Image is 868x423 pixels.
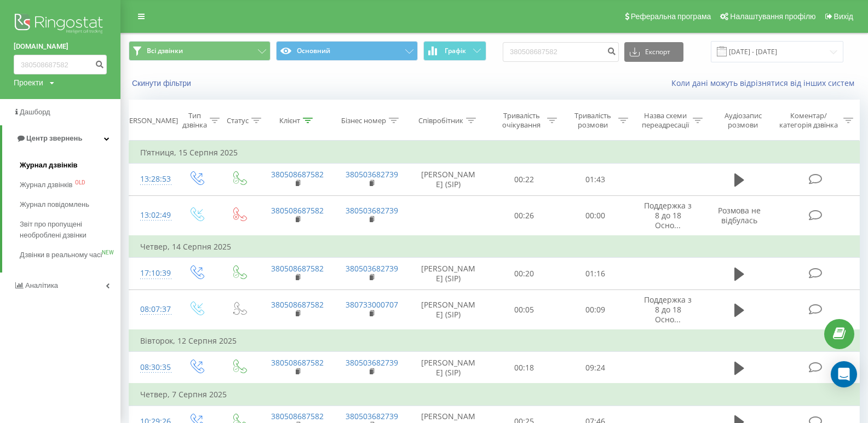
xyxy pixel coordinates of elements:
span: Графік [445,47,466,55]
a: 380503682739 [346,169,398,179]
div: Open Intercom Messenger [831,361,857,387]
a: [DOMAIN_NAME] [14,41,107,52]
a: Коли дані можуть відрізнятися вiд інших систем [671,78,860,88]
a: 380503682739 [346,357,398,368]
span: Журнал дзвінків [20,179,72,190]
td: 00:05 [488,289,560,330]
div: Тривалість очікування [498,111,544,130]
td: [PERSON_NAME] (SIP) [409,258,488,289]
td: [PERSON_NAME] (SIP) [409,164,488,195]
div: Коментар/категорія дзвінка [777,111,841,130]
a: 380508687582 [271,357,324,368]
a: Звіт про пропущені необроблені дзвінки [20,215,120,245]
a: 380508687582 [271,169,324,179]
td: 00:26 [488,195,560,236]
a: 380508687582 [271,411,324,421]
a: 380508687582 [271,299,324,310]
a: 380733000707 [346,299,398,310]
td: [PERSON_NAME] (SIP) [409,289,488,330]
button: Всі дзвінки [129,41,271,61]
td: Вівторок, 12 Серпня 2025 [129,330,860,352]
td: 00:22 [488,164,560,195]
div: Співробітник [418,116,463,125]
a: 380508687582 [271,205,324,216]
span: Поддержка з 8 до 18 Осно... [644,294,692,325]
span: Реферальна програма [631,12,711,21]
div: 13:28:53 [140,169,164,190]
a: Дзвінки в реальному часіNEW [20,245,120,265]
td: [PERSON_NAME] (SIP) [409,352,488,384]
div: 17:10:39 [140,263,164,284]
div: Тип дзвінка [182,111,207,130]
a: Журнал дзвінків [20,155,120,175]
td: 01:16 [560,258,631,289]
td: 00:18 [488,352,560,384]
button: Скинути фільтри [129,78,197,88]
button: Основний [276,41,418,61]
img: Ringostat logo [14,11,107,38]
td: Четвер, 7 Серпня 2025 [129,384,860,405]
a: Центр звернень [2,125,120,152]
div: Статус [227,116,249,125]
a: 380503682739 [346,205,398,216]
a: Журнал дзвінківOLD [20,175,120,195]
input: Пошук за номером [14,55,107,74]
td: П’ятниця, 15 Серпня 2025 [129,142,860,164]
span: Дзвінки в реальному часі [20,250,102,260]
button: Експорт [624,42,683,62]
a: 380503682739 [346,411,398,421]
input: Пошук за номером [503,42,619,62]
div: 08:07:37 [140,299,164,320]
span: Налаштування профілю [730,12,815,21]
a: 380508687582 [271,263,324,274]
span: Журнал дзвінків [20,160,78,171]
div: 08:30:35 [140,357,164,378]
td: 00:20 [488,258,560,289]
span: Звіт про пропущені необроблені дзвінки [20,219,115,241]
div: Бізнес номер [341,116,386,125]
div: [PERSON_NAME] [123,116,178,125]
span: Журнал повідомлень [20,199,89,210]
div: Тривалість розмови [570,111,616,130]
button: Графік [423,41,486,61]
span: Вихід [834,12,853,21]
span: Центр звернень [26,134,82,142]
span: Поддержка з 8 до 18 Осно... [644,200,692,230]
div: Аудіозапис розмови [715,111,771,130]
span: Аналiтика [25,281,58,289]
td: Четвер, 14 Серпня 2025 [129,236,860,258]
div: Клієнт [279,116,300,125]
td: 09:24 [560,352,631,384]
a: 380503682739 [346,263,398,274]
td: 01:43 [560,164,631,195]
span: Всі дзвінки [147,47,183,55]
span: Дашборд [20,108,50,116]
td: 00:00 [560,195,631,236]
div: Назва схеми переадресації [641,111,690,130]
div: Проекти [14,77,43,88]
div: 13:02:49 [140,205,164,226]
span: Розмова не відбулась [718,205,761,225]
a: Журнал повідомлень [20,195,120,215]
td: 00:09 [560,289,631,330]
